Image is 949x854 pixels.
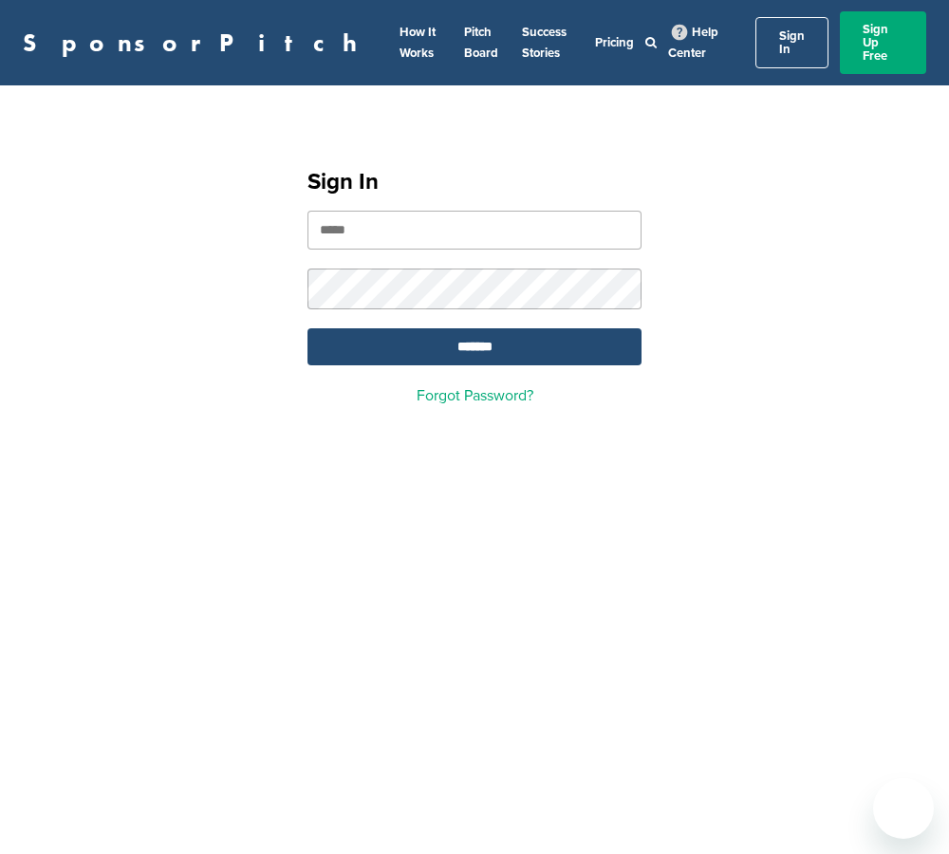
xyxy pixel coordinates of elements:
a: Pricing [595,35,634,50]
a: Forgot Password? [417,386,533,405]
h1: Sign In [307,165,642,199]
a: Pitch Board [464,25,498,61]
a: Success Stories [522,25,567,61]
iframe: Button to launch messaging window [873,778,934,839]
a: How It Works [400,25,436,61]
a: SponsorPitch [23,30,369,55]
a: Sign Up Free [840,11,926,74]
a: Help Center [668,21,718,65]
a: Sign In [755,17,828,68]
